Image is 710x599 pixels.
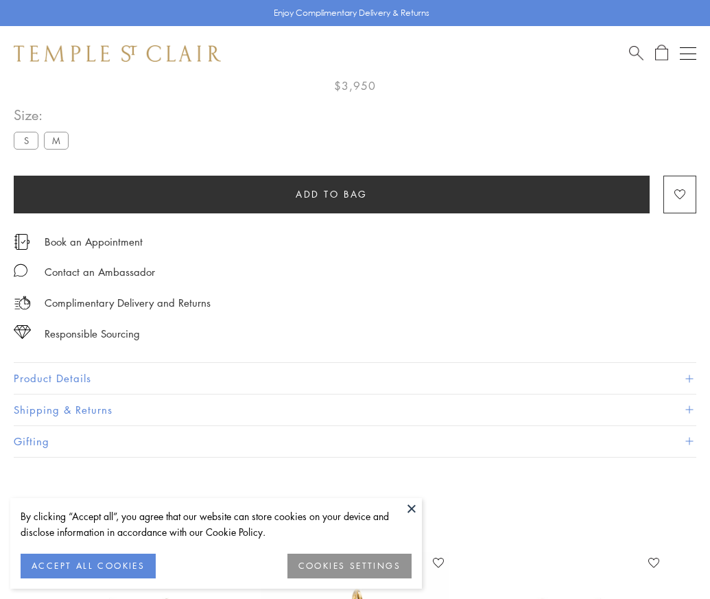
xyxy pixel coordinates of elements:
label: M [44,132,69,149]
button: Product Details [14,363,696,394]
p: Complimentary Delivery and Returns [45,294,211,312]
button: ACCEPT ALL COOKIES [21,554,156,578]
img: MessageIcon-01_2.svg [14,263,27,277]
a: Search [629,45,643,62]
div: Responsible Sourcing [45,325,140,342]
div: Contact an Ambassador [45,263,155,281]
span: Add to bag [296,187,368,202]
span: Size: [14,104,74,126]
label: S [14,132,38,149]
p: Enjoy Complimentary Delivery & Returns [274,6,429,20]
button: Shipping & Returns [14,395,696,425]
img: Temple St. Clair [14,45,221,62]
a: Open Shopping Bag [655,45,668,62]
button: Gifting [14,426,696,457]
img: icon_delivery.svg [14,294,31,312]
div: By clicking “Accept all”, you agree that our website can store cookies on your device and disclos... [21,508,412,540]
img: icon_appointment.svg [14,234,30,250]
button: COOKIES SETTINGS [287,554,412,578]
button: Open navigation [680,45,696,62]
span: $3,950 [334,77,376,95]
img: icon_sourcing.svg [14,325,31,339]
a: Book an Appointment [45,234,143,249]
button: Add to bag [14,176,650,213]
